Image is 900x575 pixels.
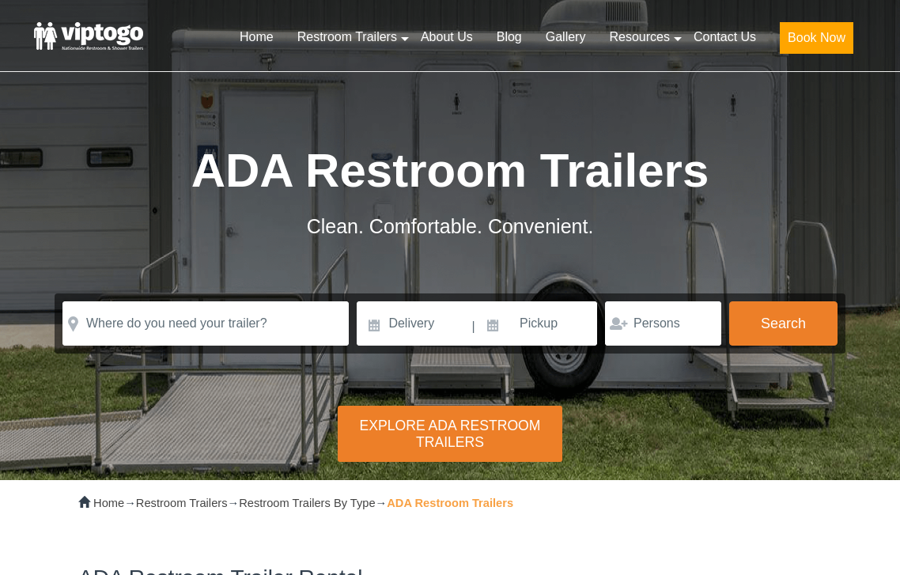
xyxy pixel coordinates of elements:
a: Home [228,20,286,55]
span: | [472,301,475,352]
a: About Us [409,20,485,55]
input: Pickup [477,301,597,346]
span: → → → [93,497,513,509]
a: Restroom Trailers By Type [239,497,375,509]
a: Restroom Trailers [136,497,228,509]
button: Book Now [780,22,853,54]
a: Home [93,497,124,509]
a: Contact Us [682,20,768,55]
strong: ADA Restroom Trailers [387,497,513,509]
a: Restroom Trailers [286,20,409,55]
input: Where do you need your trailer? [62,301,349,346]
a: Book Now [768,20,865,63]
input: Delivery [357,301,470,346]
input: Persons [605,301,721,346]
button: Search [729,301,838,346]
span: ADA Restroom Trailers [191,144,709,197]
a: Blog [485,20,534,55]
span: Clean. Comfortable. Convenient. [307,215,594,237]
div: Explore ADA Restroom Trailers [338,406,563,462]
a: Resources [597,20,681,55]
a: Gallery [534,20,598,55]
